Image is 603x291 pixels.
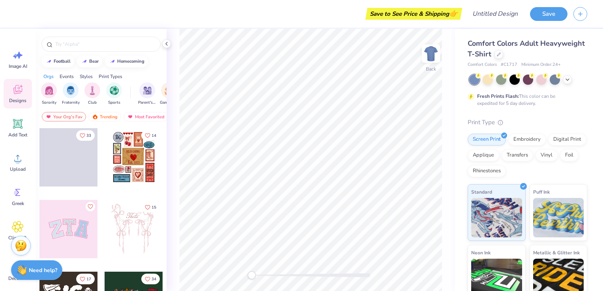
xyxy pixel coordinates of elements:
div: Screen Print [468,134,506,145]
span: Sorority [42,100,56,106]
div: filter for Fraternity [62,82,80,106]
img: Club Image [88,86,97,95]
img: Fraternity Image [66,86,75,95]
span: Neon Ink [471,248,491,257]
img: trend_line.gif [109,59,116,64]
span: Parent's Weekend [138,100,156,106]
span: 15 [152,205,156,209]
div: Events [60,73,74,80]
div: Orgs [43,73,54,80]
img: Parent's Weekend Image [143,86,152,95]
span: 34 [152,277,156,281]
button: Like [141,274,160,284]
div: Save to See Price & Shipping [367,8,460,20]
img: Sorority Image [45,86,54,95]
button: filter button [106,82,122,106]
div: Print Types [99,73,122,80]
div: Foil [560,149,579,161]
div: Transfers [502,149,533,161]
div: This color can be expedited for 5 day delivery. [477,93,574,107]
span: Metallic & Glitter Ink [533,248,580,257]
div: Print Type [468,118,587,127]
input: Untitled Design [466,6,524,22]
div: Your Org's Fav [42,112,86,121]
div: filter for Sorority [41,82,57,106]
span: Sports [108,100,120,106]
span: Puff Ink [533,188,550,196]
span: Clipart & logos [5,235,31,247]
div: Back [426,65,436,73]
strong: Need help? [29,267,57,274]
img: Sports Image [110,86,119,95]
img: trend_line.gif [81,59,88,64]
img: most_fav.gif [45,114,52,119]
button: Like [76,274,95,284]
img: Standard [471,198,522,237]
button: filter button [138,82,156,106]
button: filter button [160,82,178,106]
img: Puff Ink [533,198,584,237]
span: Decorate [8,275,27,282]
span: 33 [86,134,91,138]
span: Designs [9,97,26,104]
div: Accessibility label [248,271,256,279]
span: 17 [86,277,91,281]
button: football [41,56,74,67]
span: Image AI [9,63,27,69]
button: Save [530,7,567,21]
button: filter button [41,82,57,106]
span: # C1717 [501,62,517,68]
span: Upload [10,166,26,172]
img: most_fav.gif [127,114,133,119]
div: filter for Parent's Weekend [138,82,156,106]
div: homecoming [117,59,144,63]
button: Like [76,130,95,141]
img: trend_line.gif [46,59,52,64]
strong: Fresh Prints Flash: [477,93,519,99]
input: Try "Alpha" [54,40,155,48]
span: 14 [152,134,156,138]
div: Styles [80,73,93,80]
button: filter button [84,82,100,106]
button: filter button [62,82,80,106]
button: Like [86,202,95,211]
span: Standard [471,188,492,196]
img: trending.gif [92,114,98,119]
img: Back [423,46,439,62]
div: filter for Club [84,82,100,106]
span: Game Day [160,100,178,106]
button: bear [77,56,102,67]
div: bear [89,59,99,63]
div: Most Favorited [124,112,168,121]
button: Like [141,130,160,141]
div: filter for Game Day [160,82,178,106]
span: Comfort Colors [468,62,497,68]
div: Trending [88,112,121,121]
div: filter for Sports [106,82,122,106]
span: 👉 [449,9,458,18]
div: Vinyl [536,149,558,161]
span: Fraternity [62,100,80,106]
div: football [54,59,71,63]
img: Game Day Image [165,86,174,95]
div: Digital Print [548,134,586,145]
span: Greek [12,200,24,207]
span: Comfort Colors Adult Heavyweight T-Shirt [468,39,585,59]
span: Minimum Order: 24 + [521,62,561,68]
span: Club [88,100,97,106]
div: Applique [468,149,499,161]
span: Add Text [8,132,27,138]
div: Rhinestones [468,165,506,177]
button: Like [141,202,160,213]
button: homecoming [105,56,148,67]
div: Embroidery [508,134,546,145]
